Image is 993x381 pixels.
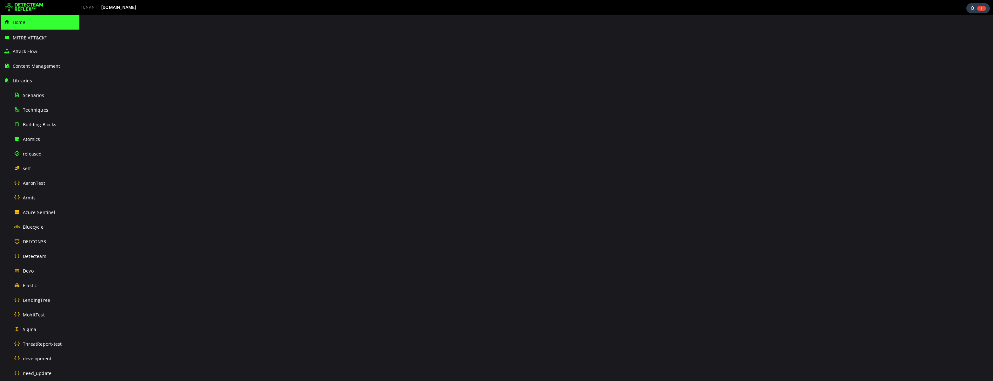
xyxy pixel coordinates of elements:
span: Sigma [23,326,36,332]
div: Task Notifications [966,3,990,13]
img: Detecteam logo [5,2,43,12]
sup: ® [45,35,47,38]
span: Content Management [13,63,60,69]
span: Libraries [13,78,32,84]
span: Armis [23,195,36,201]
span: ThreatReport-test [23,341,62,347]
span: Attack Flow [13,48,37,54]
span: Techniques [23,107,48,113]
span: Building Blocks [23,121,56,128]
span: TENANT: [81,5,99,10]
span: MITRE ATT&CK [13,35,47,41]
span: self [23,165,31,171]
span: Detecteam [23,253,46,259]
span: Home [13,19,25,25]
span: [DOMAIN_NAME] [101,5,136,10]
span: Scenarios [23,92,44,98]
span: Bluecycle [23,224,44,230]
span: released [23,151,42,157]
span: Azure-Sentinel [23,209,55,215]
span: AaronTest [23,180,45,186]
span: DEFCON33 [23,239,46,245]
span: LendingTree [23,297,50,303]
span: development [23,356,51,362]
span: 8 [977,6,986,11]
span: need_update [23,370,51,376]
span: Atomics [23,136,40,142]
span: MohitTest [23,312,45,318]
span: Elastic [23,282,37,288]
span: Devo [23,268,34,274]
